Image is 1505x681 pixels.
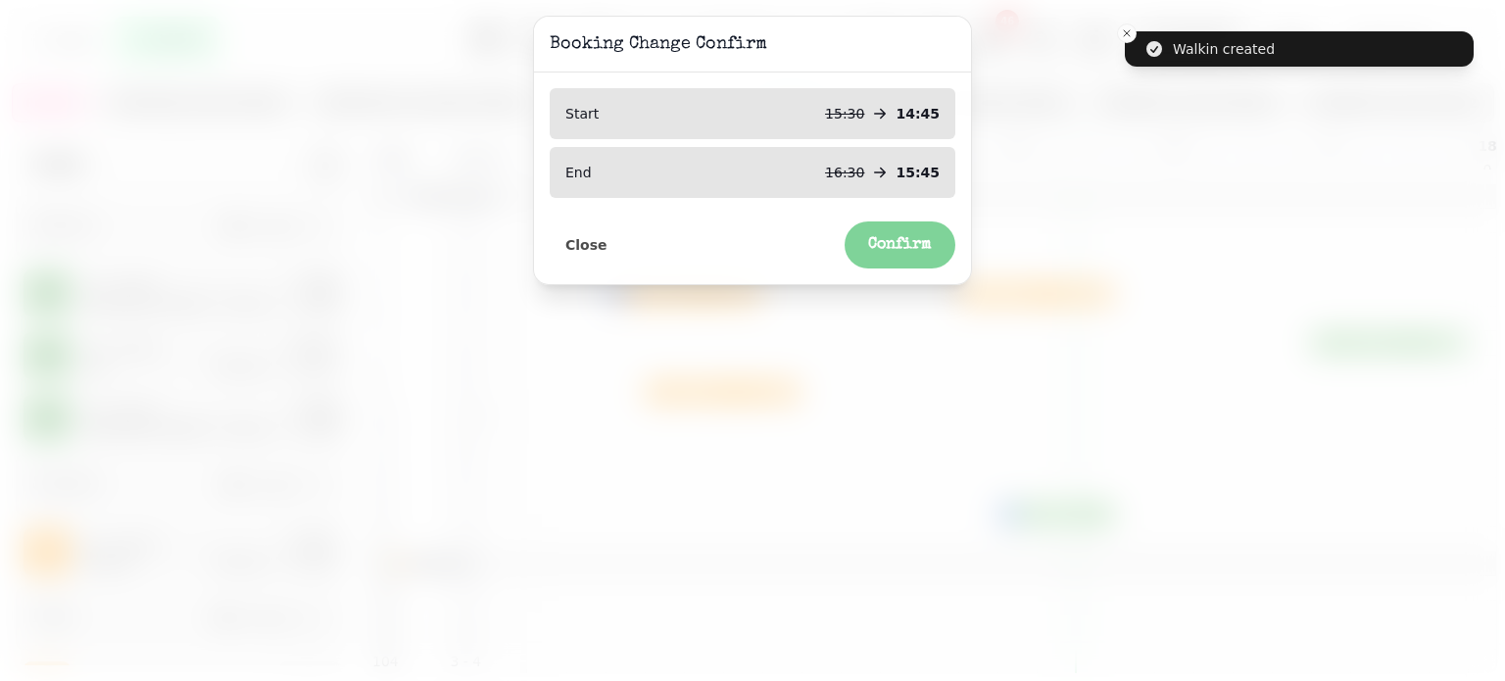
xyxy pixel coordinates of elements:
[825,104,864,123] p: 15:30
[565,163,592,182] p: End
[845,221,955,268] button: Confirm
[550,32,955,56] h3: Booking Change Confirm
[550,232,623,258] button: Close
[565,104,599,123] p: Start
[825,163,864,182] p: 16:30
[565,238,607,252] span: Close
[896,104,940,123] p: 14:45
[868,237,932,253] span: Confirm
[896,163,940,182] p: 15:45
